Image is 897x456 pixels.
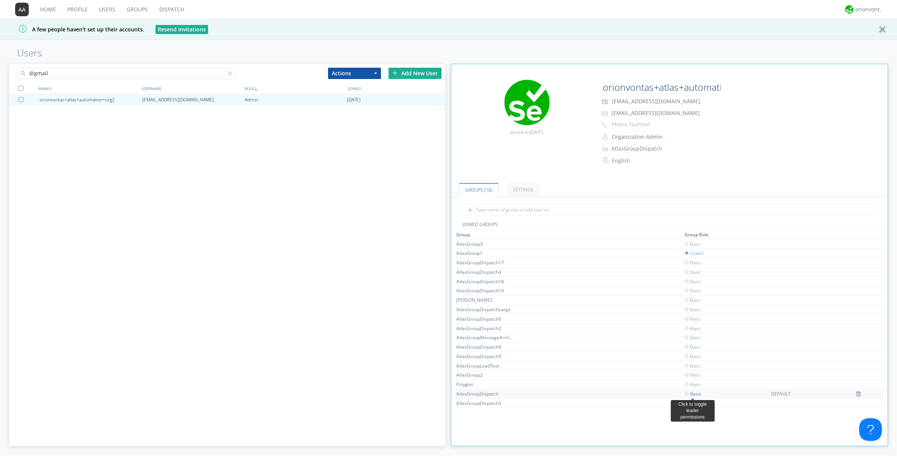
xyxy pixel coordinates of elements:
[609,132,685,142] button: Organization Admin
[15,3,29,16] img: 373638.png
[243,83,346,94] div: ROLE
[392,70,398,76] img: plus.svg
[611,109,700,116] span: [EMAIL_ADDRESS][DOMAIN_NAME]
[456,363,513,369] div: AtlasGroupLoadTest
[600,80,722,95] input: Name
[451,221,888,230] div: JOINED GROUPS
[530,129,543,135] span: [DATE]
[456,334,513,341] div: AtlasGroupMessageArchive
[456,316,513,322] div: AtlasGroupDispatch6
[456,344,513,350] div: AtlasGroupDispatch9
[347,94,361,105] span: [DATE]
[771,391,828,397] div: DEFAULT
[684,250,704,256] span: Leader
[455,230,683,239] th: Toggle SortBy
[683,230,770,239] th: Toggle SortBy
[684,344,701,350] span: Basic
[602,144,609,154] img: icon-alert-users-thin-outline.svg
[510,129,543,135] span: Joined on
[17,68,236,79] input: Search users
[456,400,513,406] div: AtlasGroupDispatch3
[389,68,442,79] div: Add New User
[507,183,539,196] a: Settings
[456,306,513,313] div: AtlasGroupDispatchLarge
[602,133,608,140] img: person-outline.svg
[459,183,499,197] a: Groups (18)
[456,372,513,378] div: AtlasGroup2
[684,241,701,247] span: Basic
[684,325,701,332] span: Basic
[456,287,513,294] div: AtlasGroupDispatch10
[456,353,513,360] div: AtlasGroupDispatch5
[856,391,861,397] img: icon-trash.svg
[684,297,701,303] span: Basic
[684,372,701,378] span: Basic
[456,250,513,256] div: AtlasGroup1
[684,391,701,397] span: Basic
[245,94,347,105] div: Admin
[36,83,140,94] div: NAMES
[602,122,608,128] img: phone-outline.svg
[456,259,513,266] div: AtlasGroupDispatch17
[462,204,877,216] input: Type name of group to add user to
[612,98,700,105] span: [EMAIL_ADDRESS][DOMAIN_NAME]
[456,381,513,388] div: Polyglot
[684,363,701,369] span: Basic
[674,401,712,420] div: Click to toggle leader permissions
[684,353,701,360] span: Basic
[9,94,445,105] a: orionvontas+atlas+automation+org2[EMAIL_ADDRESS][DOMAIN_NAME]Admin[DATE]
[612,157,675,164] div: English
[456,325,513,332] div: AtlasGroupDispatch2
[684,259,701,266] span: Basic
[770,230,855,239] th: Toggle SortBy
[611,145,675,152] div: AtlasGroupDispatch
[456,278,513,285] div: AtlasGroupDispatch18
[855,6,884,13] div: orionvontas+atlas+automation+org2
[140,83,243,94] div: USERNAME
[40,94,142,105] div: orionvontas+atlas+automation+org2
[684,306,701,313] span: Basic
[328,68,381,79] button: Actions
[845,5,853,14] img: 29d36aed6fa347d5a1537e7736e6aa13
[155,25,208,34] button: Resend Invitations
[684,316,701,322] span: Basic
[684,334,701,341] span: Basic
[684,278,701,285] span: Basic
[456,241,513,247] div: AtlasGroup3
[456,297,513,303] div: [PERSON_NAME]
[684,381,701,388] span: Basic
[456,269,513,275] div: AtlasGroupDispatch4
[346,83,449,94] div: JOINED
[6,26,144,33] span: A few people haven't set up their accounts.
[456,391,513,397] div: AtlasGroupDispatch
[880,66,886,71] img: cancel.svg
[684,287,701,294] span: Basic
[602,156,610,165] img: In groups with Translation enabled, this user's messages will be automatically translated to and ...
[684,269,701,275] span: Basic
[142,94,245,105] div: [EMAIL_ADDRESS][DOMAIN_NAME]
[504,80,550,125] img: 29d36aed6fa347d5a1537e7736e6aa13
[859,418,882,441] iframe: Toggle Customer Support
